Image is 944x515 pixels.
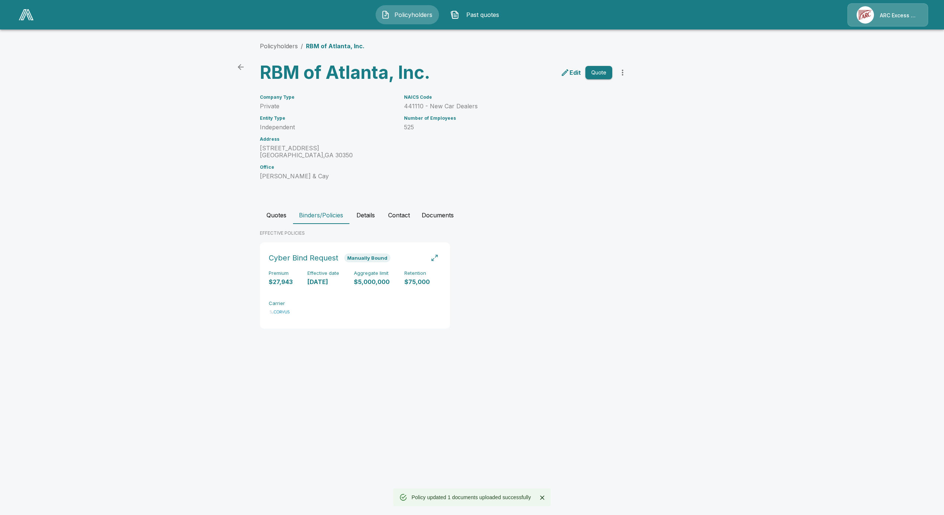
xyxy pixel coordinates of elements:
a: Policyholders [260,42,298,50]
p: ARC Excess & Surplus [880,12,919,19]
span: Past quotes [462,10,503,19]
p: Edit [569,68,581,77]
button: more [615,65,630,80]
h6: Aggregate limit [354,270,390,276]
h6: Company Type [260,95,396,100]
h6: Address [260,137,396,142]
a: edit [559,67,582,78]
div: Policy updated 1 documents uploaded successfully [412,491,531,504]
button: Past quotes IconPast quotes [445,5,508,24]
p: RBM of Atlanta, Inc. [306,42,365,50]
p: $5,000,000 [354,278,390,286]
button: Policyholders IconPolicyholders [376,5,439,24]
h6: Entity Type [260,116,396,121]
img: Past quotes Icon [450,10,459,19]
img: AA Logo [19,9,34,20]
p: 525 [404,124,612,131]
h6: Premium [269,270,293,276]
nav: breadcrumb [260,42,365,50]
p: Private [260,103,396,110]
h6: Number of Employees [404,116,612,121]
p: [STREET_ADDRESS] [GEOGRAPHIC_DATA] , GA 30350 [260,145,396,159]
span: Manually Bound [344,255,390,261]
p: [PERSON_NAME] & Cay [260,173,396,180]
p: 441110 - New Car Dealers [404,103,612,110]
img: Policyholders Icon [381,10,390,19]
a: Agency IconARC Excess & Surplus [847,3,928,27]
button: Contact [382,206,416,224]
h6: Retention [404,270,430,276]
h3: RBM of Atlanta, Inc. [260,62,442,83]
li: / [301,42,303,50]
button: Quote [585,66,612,80]
img: Carrier [269,308,291,315]
img: Agency Icon [857,6,874,24]
p: $75,000 [404,278,430,286]
h6: Carrier [269,301,291,306]
button: Documents [416,206,460,224]
button: Details [349,206,382,224]
p: $27,943 [269,278,293,286]
h6: NAICS Code [404,95,612,100]
p: Independent [260,124,396,131]
button: Quotes [260,206,293,224]
h6: Effective date [307,270,339,276]
button: Close [537,492,548,503]
h6: Cyber Bind Request [269,252,338,264]
button: Binders/Policies [293,206,349,224]
p: [DATE] [307,278,339,286]
div: policyholder tabs [260,206,685,224]
span: Policyholders [393,10,433,19]
p: EFFECTIVE POLICIES [260,230,685,237]
a: back [233,60,248,74]
h6: Office [260,165,396,170]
